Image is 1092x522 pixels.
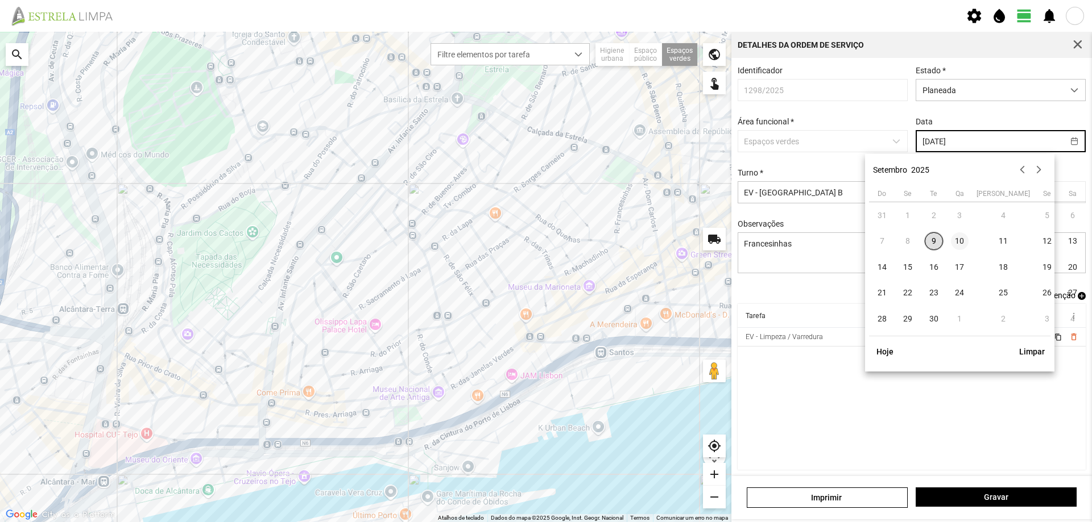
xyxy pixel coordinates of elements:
span: 25 [994,284,1012,302]
a: Imprimir [747,487,908,508]
label: Identificador [738,66,783,75]
span: Gravar [922,492,1071,502]
span: Se [1043,190,1051,198]
button: Hoje [869,342,901,361]
button: Atalhos de teclado [438,514,484,522]
span: 19 [1038,258,1056,276]
span: 22 [899,284,917,302]
label: Data [916,117,933,126]
button: 2025 [911,165,929,174]
span: 14 [873,258,891,276]
div: public [703,43,726,66]
span: EV - [GEOGRAPHIC_DATA] B [738,182,886,203]
label: Observações [738,219,784,228]
span: 18 [994,258,1012,276]
div: Espaços verdes [662,43,697,66]
button: delete_outline [1069,332,1078,341]
img: file [8,6,125,26]
div: dropdown trigger [1064,80,1086,101]
span: 13 [1064,232,1082,250]
a: Abrir esta área no Google Maps (abre uma nova janela) [3,507,40,522]
span: 10 [951,232,969,250]
span: 12 [1038,232,1056,250]
button: Arraste o Pegman para o mapa para abrir o Street View [703,360,726,382]
span: 9 [925,232,943,250]
span: 27 [1064,284,1082,302]
label: Área funcional * [738,117,794,126]
span: 17 [951,258,969,276]
button: Limpar [1013,342,1050,361]
span: 26 [1038,284,1056,302]
div: EV - Limpeza / Varredura [746,333,823,341]
button: content_copy [1054,332,1063,341]
a: Termos (abre num novo separador) [630,515,650,521]
span: Filtre elementos por tarefa [431,44,568,65]
button: Gravar [916,487,1077,507]
div: Detalhes da Ordem de Serviço [738,41,864,49]
span: 28 [873,310,891,328]
span: Sa [1069,190,1077,198]
span: water_drop [991,7,1008,24]
span: Qa [955,190,964,198]
span: Limpar [1019,347,1045,356]
img: Google [3,507,40,522]
span: view_day [1016,7,1033,24]
div: Espaço público [630,43,662,66]
span: notifications [1041,7,1058,24]
div: Tarefa [746,312,766,320]
div: remove [703,486,726,508]
div: Higiene urbana [595,43,630,66]
span: settings [966,7,983,24]
div: dropdown trigger [568,44,590,65]
label: Turno * [738,168,763,177]
span: 16 [925,258,943,276]
span: 11 [994,232,1012,250]
a: Comunicar um erro no mapa [656,515,728,521]
span: Dados do mapa ©2025 Google, Inst. Geogr. Nacional [491,515,623,521]
span: 24 [951,284,969,302]
span: 20 [1064,258,1082,276]
div: local_shipping [703,228,726,250]
div: add [703,463,726,486]
span: Te [930,190,937,198]
span: Planeada [916,80,1064,101]
div: my_location [703,435,726,457]
span: [PERSON_NAME] [977,190,1030,198]
div: search [6,43,28,66]
span: Do [878,190,886,198]
span: content_copy [1054,333,1061,341]
span: 23 [925,284,943,302]
span: 15 [899,258,917,276]
span: 29 [899,310,917,328]
button: Setembro [873,165,907,174]
span: Se [904,190,912,198]
div: touch_app [703,72,726,94]
span: 30 [925,310,943,328]
span: Hoje [875,347,895,356]
span: 21 [873,284,891,302]
label: Estado * [916,66,946,75]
